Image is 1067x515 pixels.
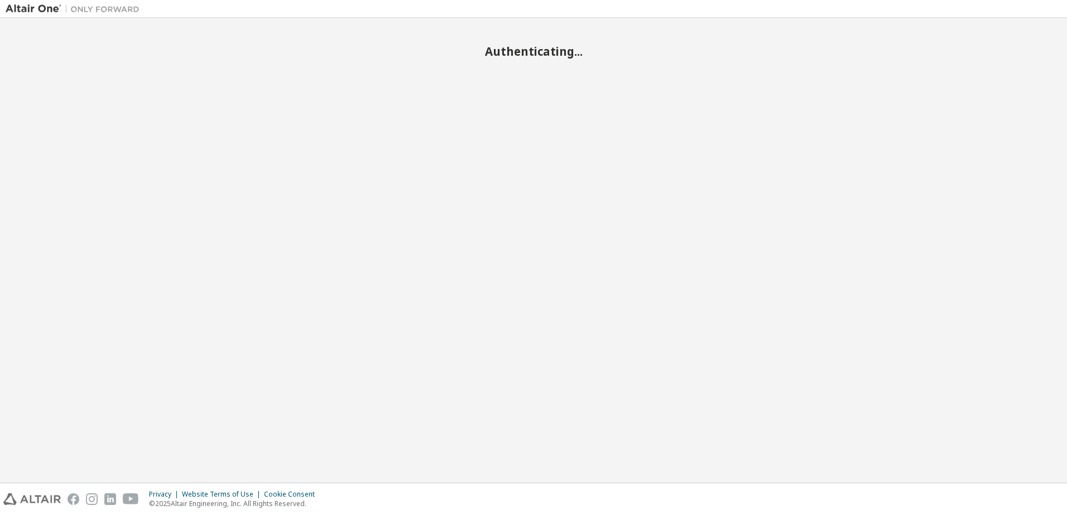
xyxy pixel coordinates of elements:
[182,490,264,499] div: Website Terms of Use
[104,493,116,505] img: linkedin.svg
[68,493,79,505] img: facebook.svg
[86,493,98,505] img: instagram.svg
[149,499,321,508] p: © 2025 Altair Engineering, Inc. All Rights Reserved.
[6,3,145,14] img: Altair One
[6,44,1061,59] h2: Authenticating...
[123,493,139,505] img: youtube.svg
[149,490,182,499] div: Privacy
[264,490,321,499] div: Cookie Consent
[3,493,61,505] img: altair_logo.svg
